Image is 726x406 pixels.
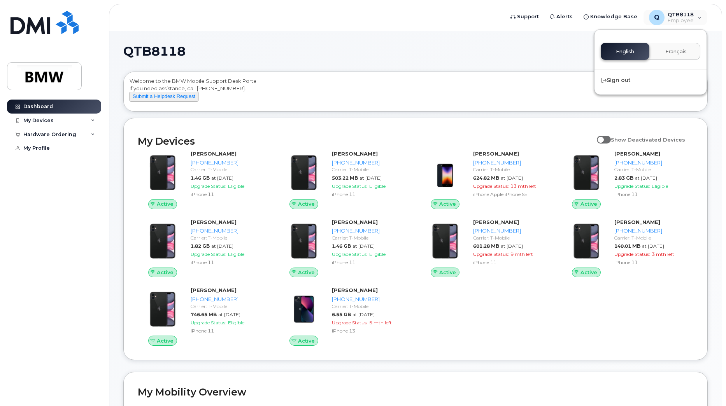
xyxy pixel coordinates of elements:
[568,154,605,191] img: iPhone_11.jpg
[332,191,408,198] div: iPhone 11
[652,183,668,189] span: Eligible
[597,132,603,138] input: Show Deactivated Devices
[473,183,509,189] span: Upgrade Status:
[332,327,408,334] div: iPhone 13
[614,183,650,189] span: Upgrade Status:
[130,93,198,99] a: Submit a Helpdesk Request
[614,251,650,257] span: Upgrade Status:
[369,183,386,189] span: Eligible
[614,227,690,234] div: [PHONE_NUMBER]
[439,200,456,208] span: Active
[191,243,210,249] span: 1.82 GB
[580,200,597,208] span: Active
[614,166,690,173] div: Carrier: T-Mobile
[191,327,267,334] div: iPhone 11
[420,150,552,209] a: Active[PERSON_NAME][PHONE_NUMBER]Carrier: T-Mobile624.82 MBat [DATE]Upgrade Status:13 mth leftiPh...
[138,219,270,278] a: Active[PERSON_NAME][PHONE_NUMBER]Carrier: T-Mobile1.82 GBat [DATE]Upgrade Status:EligibleiPhone 11
[501,175,523,181] span: at [DATE]
[279,150,411,209] a: Active[PERSON_NAME][PHONE_NUMBER]Carrier: T-Mobile503.22 MBat [DATE]Upgrade Status:EligibleiPhone 11
[332,320,368,325] span: Upgrade Status:
[191,251,226,257] span: Upgrade Status:
[191,296,267,303] div: [PHONE_NUMBER]
[298,269,315,276] span: Active
[138,386,693,398] h2: My Mobility Overview
[144,222,181,260] img: iPhone_11.jpg
[352,243,375,249] span: at [DATE]
[332,166,408,173] div: Carrier: T-Mobile
[611,136,685,143] span: Show Deactivated Devices
[473,166,549,173] div: Carrier: T-Mobile
[130,92,198,101] button: Submit a Helpdesk Request
[614,159,690,166] div: [PHONE_NUMBER]
[501,243,523,249] span: at [DATE]
[228,183,244,189] span: Eligible
[130,77,701,108] div: Welcome to the BMW Mobile Support Desk Portal If you need assistance, call [PHONE_NUMBER].
[144,290,181,328] img: iPhone_11.jpg
[561,219,693,278] a: Active[PERSON_NAME][PHONE_NUMBER]Carrier: T-Mobile140.01 MBat [DATE]Upgrade Status:3 mth leftiPho...
[473,175,499,181] span: 624.82 MB
[191,303,267,310] div: Carrier: T-Mobile
[191,287,237,293] strong: [PERSON_NAME]
[279,287,411,346] a: Active[PERSON_NAME][PHONE_NUMBER]Carrier: T-Mobile6.55 GBat [DATE]Upgrade Status:5 mth leftiPhone 13
[473,234,549,241] div: Carrier: T-Mobile
[359,175,382,181] span: at [DATE]
[473,219,519,225] strong: [PERSON_NAME]
[218,311,240,317] span: at [DATE]
[285,290,323,328] img: image20231002-3703462-1ig824h.jpeg
[228,320,244,325] span: Eligible
[642,243,664,249] span: at [DATE]
[332,159,408,166] div: [PHONE_NUMBER]
[285,154,323,191] img: iPhone_11.jpg
[279,219,411,278] a: Active[PERSON_NAME][PHONE_NUMBER]Carrier: T-Mobile1.46 GBat [DATE]Upgrade Status:EligibleiPhone 11
[191,183,226,189] span: Upgrade Status:
[614,259,690,266] div: iPhone 11
[157,269,174,276] span: Active
[332,243,351,249] span: 1.46 GB
[561,150,693,209] a: Active[PERSON_NAME][PHONE_NUMBER]Carrier: T-Mobile2.83 GBat [DATE]Upgrade Status:EligibleiPhone 11
[332,303,408,310] div: Carrier: T-Mobile
[580,269,597,276] span: Active
[369,320,392,325] span: 5 mth left
[332,311,351,317] span: 6.55 GB
[473,243,499,249] span: 601.28 MB
[614,243,640,249] span: 140.01 MB
[473,150,519,157] strong: [PERSON_NAME]
[369,251,386,257] span: Eligible
[614,150,660,157] strong: [PERSON_NAME]
[332,296,408,303] div: [PHONE_NUMBER]
[332,227,408,234] div: [PHONE_NUMBER]
[473,251,509,257] span: Upgrade Status:
[352,311,375,317] span: at [DATE]
[298,337,315,345] span: Active
[298,200,315,208] span: Active
[285,222,323,260] img: iPhone_11.jpg
[652,251,674,257] span: 3 mth left
[665,49,687,55] span: Français
[426,154,464,191] img: image20231002-3703462-10zne2t.jpeg
[157,337,174,345] span: Active
[191,159,267,166] div: [PHONE_NUMBER]
[568,222,605,260] img: iPhone_11.jpg
[191,166,267,173] div: Carrier: T-Mobile
[191,219,237,225] strong: [PERSON_NAME]
[473,227,549,234] div: [PHONE_NUMBER]
[138,135,593,147] h2: My Devices
[191,227,267,234] div: [PHONE_NUMBER]
[332,175,358,181] span: 503.22 MB
[692,372,720,400] iframe: Messenger Launcher
[138,287,270,346] a: Active[PERSON_NAME][PHONE_NUMBER]Carrier: T-Mobile746.65 MBat [DATE]Upgrade Status:EligibleiPhone 11
[473,259,549,266] div: iPhone 11
[473,191,549,198] div: iPhone Apple iPhone SE
[510,183,536,189] span: 13 mth left
[191,191,267,198] div: iPhone 11
[510,251,533,257] span: 9 mth left
[420,219,552,278] a: Active[PERSON_NAME][PHONE_NUMBER]Carrier: T-Mobile601.28 MBat [DATE]Upgrade Status:9 mth leftiPho...
[144,154,181,191] img: iPhone_11.jpg
[635,175,657,181] span: at [DATE]
[332,287,378,293] strong: [PERSON_NAME]
[614,219,660,225] strong: [PERSON_NAME]
[332,234,408,241] div: Carrier: T-Mobile
[614,234,690,241] div: Carrier: T-Mobile
[332,183,368,189] span: Upgrade Status:
[191,150,237,157] strong: [PERSON_NAME]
